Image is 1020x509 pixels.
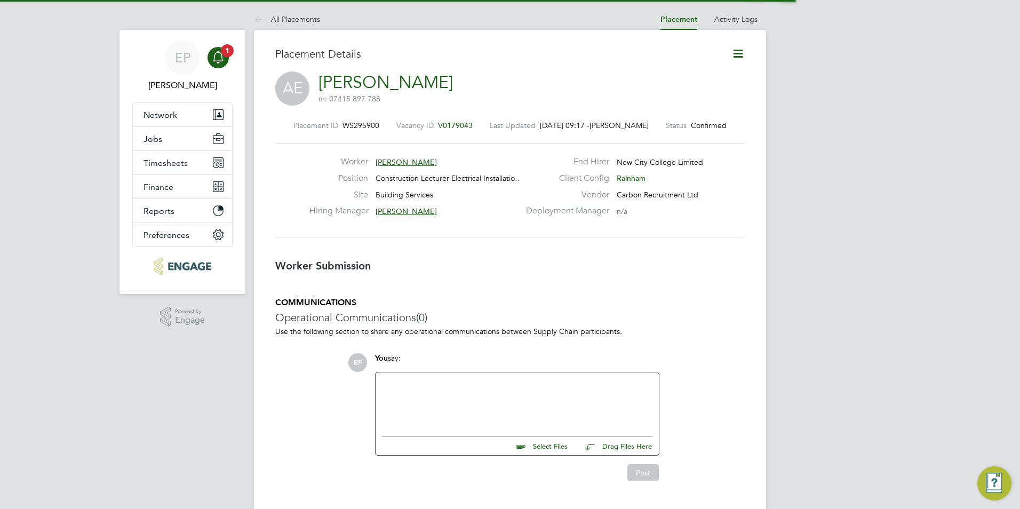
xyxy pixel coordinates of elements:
button: Preferences [133,223,232,246]
a: All Placements [254,14,320,24]
h5: COMMUNICATIONS [275,297,745,308]
span: Timesheets [144,158,188,168]
h3: Placement Details [275,47,715,61]
span: Building Services [376,190,433,200]
span: [PERSON_NAME] [376,206,437,216]
button: Network [133,103,232,126]
a: Go to home page [132,258,233,275]
span: WS295900 [342,121,379,130]
label: Last Updated [490,121,536,130]
a: Activity Logs [714,14,758,24]
label: Vacancy ID [396,121,434,130]
label: Vendor [520,189,609,201]
span: (0) [416,311,427,324]
span: EP [348,353,367,372]
a: Powered byEngage [160,307,205,327]
span: Finance [144,182,173,192]
span: Reports [144,206,174,216]
span: Jobs [144,134,162,144]
label: Site [309,189,368,201]
button: Timesheets [133,151,232,174]
div: say: [375,353,659,372]
h3: Operational Communications [275,311,745,324]
button: Engage Resource Center [977,466,1011,500]
span: Rainham [617,173,646,183]
span: Network [144,110,177,120]
a: EP[PERSON_NAME] [132,41,233,92]
span: [DATE] 09:17 - [540,121,589,130]
img: carbonrecruitment-logo-retina.png [154,258,211,275]
label: Position [309,173,368,184]
span: Emma Procter [132,79,233,92]
span: Confirmed [691,121,727,130]
span: 1 [221,44,234,57]
b: Worker Submission [275,259,371,272]
label: Placement ID [293,121,338,130]
nav: Main navigation [119,30,245,294]
span: EP [175,51,190,65]
span: You [375,354,388,363]
label: Status [666,121,687,130]
span: Construction Lecturer Electrical Installatio… [376,173,522,183]
a: [PERSON_NAME] [318,72,453,93]
label: Worker [309,156,368,168]
label: Hiring Manager [309,205,368,217]
span: [PERSON_NAME] [376,157,437,167]
span: V0179043 [438,121,473,130]
span: Powered by [175,307,205,316]
label: Client Config [520,173,609,184]
span: New City College Limited [617,157,703,167]
button: Drag Files Here [576,435,652,458]
button: Finance [133,175,232,198]
label: Deployment Manager [520,205,609,217]
button: Post [627,464,659,481]
span: [PERSON_NAME] [589,121,649,130]
label: End Hirer [520,156,609,168]
span: m: 07415 897 788 [318,94,380,104]
button: Jobs [133,127,232,150]
a: Placement [660,15,697,24]
span: Carbon Recruitment Ltd [617,190,698,200]
a: 1 [208,41,229,75]
span: n/a [617,206,627,216]
p: Use the following section to share any operational communications between Supply Chain participants. [275,327,745,336]
span: Engage [175,316,205,325]
h3: Availability [275,294,745,308]
span: Preferences [144,230,189,240]
span: AE [275,71,309,106]
button: Reports [133,199,232,222]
